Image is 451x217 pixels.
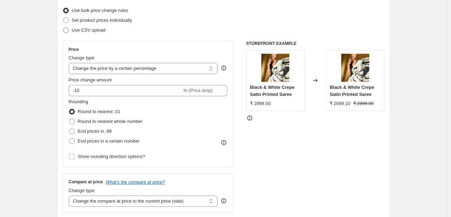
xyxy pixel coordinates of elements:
[250,101,271,106] span: ₹ 2999.00
[78,119,143,124] span: Round to nearest whole number
[183,88,213,93] span: % (Price drop)
[330,85,374,97] span: Black & White Crepe Satin Printed Saree
[330,101,350,106] span: ₹ 2699.10
[78,154,145,159] span: Show rounding direction options?
[69,55,95,60] span: Change type
[69,179,103,185] h3: Compare at price
[353,101,374,106] span: ₹ 2999.00
[78,138,140,144] span: End prices in a certain number
[69,188,95,193] span: Change type
[69,99,88,104] span: Rounding
[106,179,165,185] button: What's the compare at price?
[72,8,128,13] span: Use bulk price change rules
[72,18,132,23] span: Set product prices individually
[250,85,295,97] span: Black & White Crepe Satin Printed Saree
[69,77,112,83] span: Price change amount
[220,197,227,204] div: help
[78,109,120,114] span: Round to nearest .01
[69,85,182,96] input: -15
[220,65,227,72] div: help
[72,27,106,33] span: Use CSV upload
[69,47,79,52] h3: Price
[78,129,112,134] span: End prices in .99
[246,41,385,46] h6: STOREFRONT EXAMPLE
[341,54,369,82] img: Swatantra00999_80x.jpg
[261,54,289,82] img: Swatantra00999_80x.jpg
